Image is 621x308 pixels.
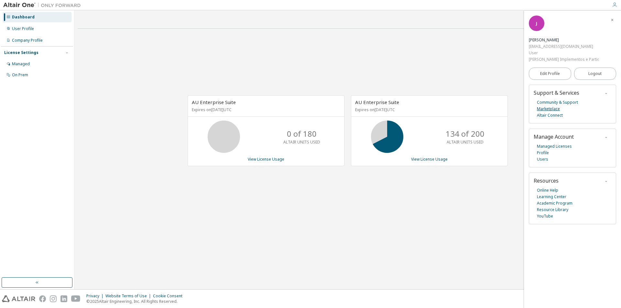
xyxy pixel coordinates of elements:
[248,156,284,162] a: View License Usage
[411,156,448,162] a: View License Usage
[588,70,602,77] span: Logout
[12,15,35,20] div: Dashboard
[537,99,578,106] a: Community & Support
[537,194,566,200] a: Learning Center
[536,21,537,26] span: J
[71,295,81,302] img: youtube.svg
[540,71,560,76] span: Edit Profile
[537,150,549,156] a: Profile
[3,2,84,8] img: Altair One
[12,61,30,67] div: Managed
[4,50,38,55] div: License Settings
[12,72,28,78] div: On Prem
[2,295,35,302] img: altair_logo.svg
[447,139,484,145] p: ALTAIR UNITS USED
[534,89,579,96] span: Support & Services
[153,293,186,299] div: Cookie Consent
[12,38,43,43] div: Company Profile
[86,293,105,299] div: Privacy
[529,37,599,43] div: Jardel Deckmann
[529,56,599,63] div: [PERSON_NAME] Implementos e Participa
[287,128,317,139] p: 0 of 180
[529,68,571,80] a: Edit Profile
[537,112,563,119] a: Altair Connect
[537,156,548,163] a: Users
[355,107,502,112] p: Expires on [DATE] UTC
[12,26,34,31] div: User Profile
[537,143,572,150] a: Managed Licenses
[50,295,57,302] img: instagram.svg
[537,213,553,219] a: YouTube
[529,50,599,56] div: User
[534,133,574,140] span: Manage Account
[355,99,399,105] span: AU Enterprise Suite
[192,99,236,105] span: AU Enterprise Suite
[86,299,186,304] p: © 2025 Altair Engineering, Inc. All Rights Reserved.
[105,293,153,299] div: Website Terms of Use
[574,68,616,80] button: Logout
[537,207,568,213] a: Resource Library
[537,200,572,207] a: Academic Program
[39,295,46,302] img: facebook.svg
[534,177,559,184] span: Resources
[537,106,560,112] a: Marketplace
[60,295,67,302] img: linkedin.svg
[537,187,558,194] a: Online Help
[529,43,599,50] div: [EMAIL_ADDRESS][DOMAIN_NAME]
[192,107,339,112] p: Expires on [DATE] UTC
[283,139,320,145] p: ALTAIR UNITS USED
[446,128,485,139] p: 134 of 200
